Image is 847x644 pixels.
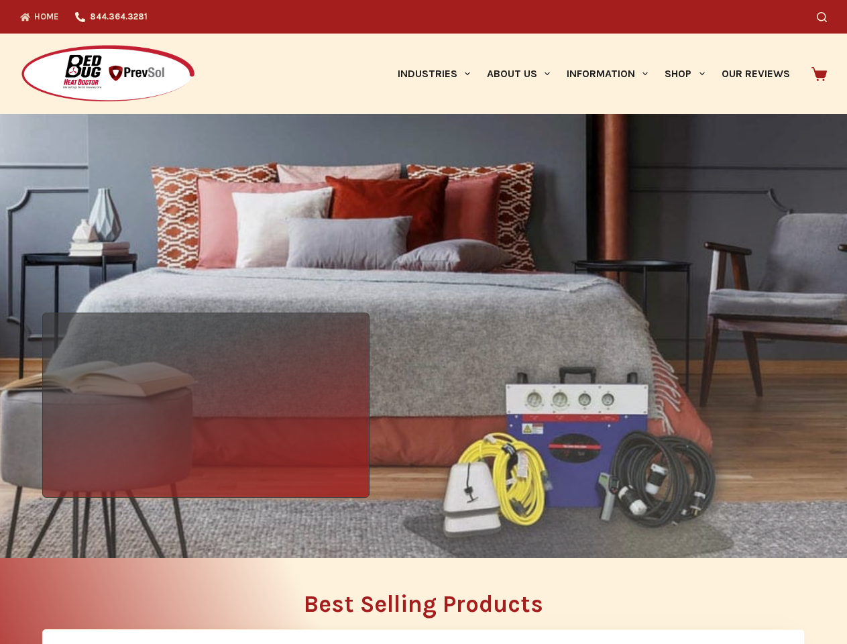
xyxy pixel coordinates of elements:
[20,44,196,104] img: Prevsol/Bed Bug Heat Doctor
[817,12,827,22] button: Search
[657,34,713,114] a: Shop
[478,34,558,114] a: About Us
[713,34,798,114] a: Our Reviews
[389,34,478,114] a: Industries
[42,592,805,616] h2: Best Selling Products
[559,34,657,114] a: Information
[389,34,798,114] nav: Primary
